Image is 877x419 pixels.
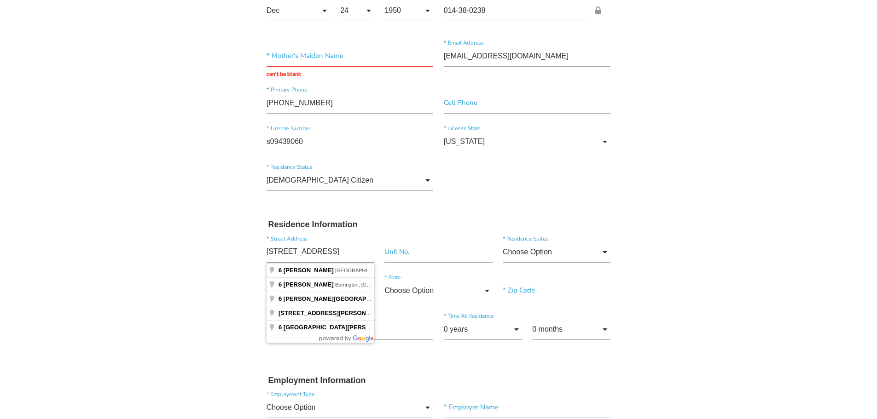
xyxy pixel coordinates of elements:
[279,295,282,302] span: 6
[268,220,609,230] h3: Residence Information
[284,267,334,274] span: [PERSON_NAME]
[284,295,398,302] span: [PERSON_NAME][GEOGRAPHIC_DATA]
[279,267,282,274] span: 6
[335,268,499,273] span: [GEOGRAPHIC_DATA], [GEOGRAPHIC_DATA], [GEOGRAPHIC_DATA]
[335,282,470,287] span: Barrington, [GEOGRAPHIC_DATA], [GEOGRAPHIC_DATA]
[284,281,334,288] span: [PERSON_NAME]
[284,324,398,331] span: [GEOGRAPHIC_DATA][PERSON_NAME]
[268,376,609,386] h3: Employment Information
[279,324,282,331] span: 6
[279,281,282,288] span: 6
[279,310,389,316] span: [STREET_ADDRESS][PERSON_NAME]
